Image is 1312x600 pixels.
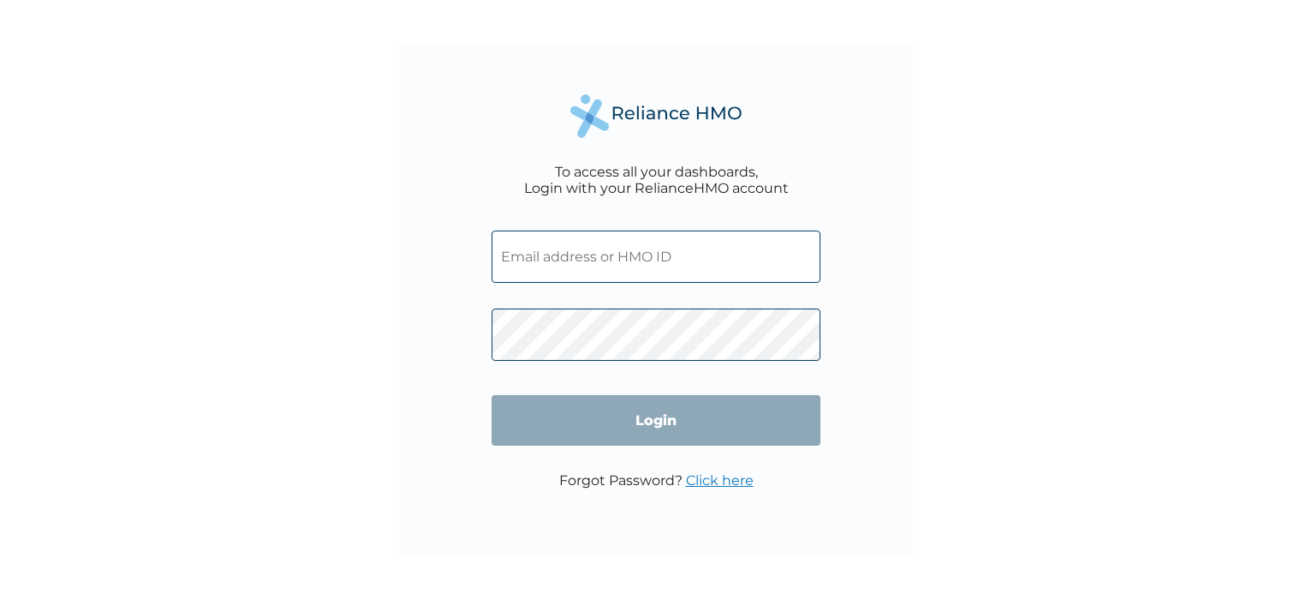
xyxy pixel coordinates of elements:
[570,94,742,138] img: Reliance Health's Logo
[492,395,820,446] input: Login
[524,164,789,196] div: To access all your dashboards, Login with your RelianceHMO account
[686,472,754,489] a: Click here
[559,472,754,489] p: Forgot Password?
[492,231,820,283] input: Email address or HMO ID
